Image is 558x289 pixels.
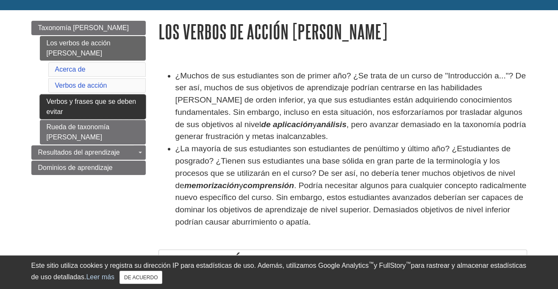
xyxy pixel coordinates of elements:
font: Resultados del aprendizaje [38,149,120,156]
font: , pero avanzar demasiado en la taxonomía podría generar frustración y metas inalcanzables. [175,120,526,141]
font: DE ACUERDO [124,275,158,281]
font: y [239,181,243,190]
a: Verbos y frases que se deben evitar [40,94,146,119]
font: ™ [369,261,374,267]
a: Resultados del aprendizaje [31,145,146,160]
font: Los verbos de acción [PERSON_NAME] [47,39,111,57]
font: para rastrear y almacenar estadísticas de uso detalladas. [31,262,526,281]
font: Los verbos de acción [PERSON_NAME] [158,21,387,42]
font: y FullStory [374,262,406,269]
div: Menú de la página de guía [31,21,146,175]
font: Verbos de acción [162,253,247,270]
a: Los verbos de acción [PERSON_NAME] [40,36,146,61]
font: Este sitio utiliza cookies y registra su dirección IP para estadísticas de uso. Además, utilizamo... [31,262,369,269]
a: Verbos de acción [55,82,107,89]
a: Acerca de [55,66,86,73]
button: Cerca [119,271,162,284]
font: ¿La mayoría de sus estudiantes son estudiantes de penúltimo y último año? ¿Estudiantes de posgrad... [175,144,515,189]
a: Taxonomía [PERSON_NAME] [31,21,146,35]
font: Taxonomía [PERSON_NAME] [38,24,129,31]
font: ™ [406,261,411,267]
font: Dominios de aprendizaje [38,164,113,171]
font: Rueda de taxonomía [PERSON_NAME] [47,123,110,141]
font: Verbos y frases que se deben evitar [47,98,136,115]
a: Rueda de taxonomía [PERSON_NAME] [40,120,146,144]
a: Dominios de aprendizaje [31,161,146,175]
font: y [313,120,317,129]
font: ¿Muchos de sus estudiantes son de primer año? ¿Se trata de un curso de "Introducción a..."? De se... [175,71,526,129]
font: comprensión [243,181,294,190]
font: de aplicación [261,120,313,129]
a: Leer más [86,273,114,281]
font: análisis [316,120,346,129]
font: memorización [184,181,239,190]
font: . Podría necesitar algunos para cualquier concepto radicalmente nuevo específico del curso. Sin e... [175,181,527,226]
